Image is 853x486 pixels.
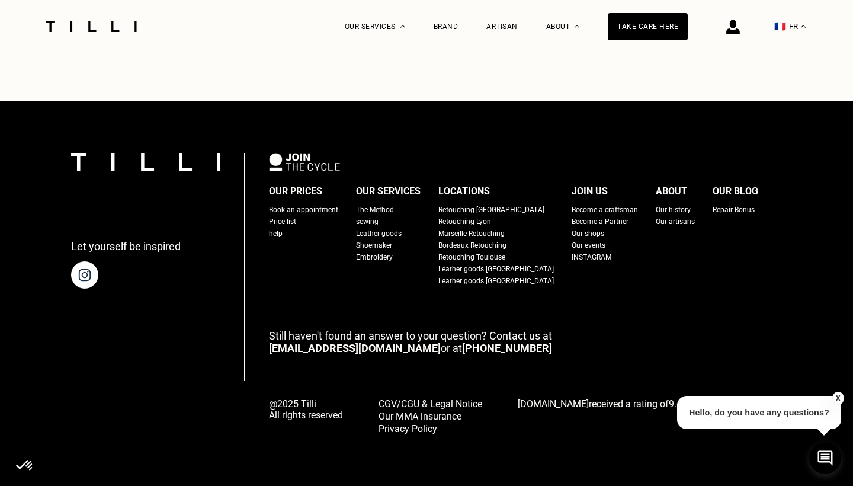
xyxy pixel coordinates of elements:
[713,183,758,200] div: Our Blog
[677,396,841,429] p: Hello, do you have any questions?
[41,21,141,32] img: Logo of the Tilli seamstress service
[269,216,296,228] a: Price list
[269,228,283,239] a: help
[269,330,782,354] p: or at
[438,275,554,287] a: Leather goods [GEOGRAPHIC_DATA]
[438,228,505,239] a: Marseille Retouching
[801,25,806,28] img: drop-down menu
[462,342,552,354] a: [PHONE_NUMBER]
[269,204,338,216] a: Book an appointment
[269,153,340,171] img: logo Join The Cycle
[434,23,458,31] a: Brand
[572,251,611,263] a: INSTAGRAM
[400,25,405,28] img: Drop-down menu
[572,216,628,228] a: Become a Partner
[71,261,98,289] img: Tilli's instagram page a home retouching
[726,20,740,34] img: login icon
[713,204,755,216] a: Repair Bonus
[438,239,506,251] a: Bordeaux Retouching
[832,392,844,405] button: X
[356,239,392,251] a: Shoemaker
[438,263,554,275] a: Leather goods [GEOGRAPHIC_DATA]
[486,23,518,31] a: ARTISAN
[518,398,589,410] span: [DOMAIN_NAME]
[356,216,379,228] a: sewing
[572,183,608,200] div: Join us
[572,204,638,216] a: Become a craftsman
[608,13,688,40] a: TAKE CARE HERE
[656,204,691,216] a: Our history
[356,228,402,239] a: Leather goods
[379,397,482,410] a: CGV/CGU & Legal Notice
[656,216,695,228] a: Our artisans
[438,183,490,200] div: LOCATIONS
[438,204,544,216] a: Retouching [GEOGRAPHIC_DATA]
[269,183,322,200] div: Our prices
[572,228,604,239] a: Our shops
[518,398,782,410] span: received a rating of out of reviews.
[356,183,421,200] div: OUR SERVICES
[669,398,697,410] span: /
[379,422,482,434] a: Privacy Policy
[656,183,687,200] div: about
[379,411,461,422] span: Our MMA insurance
[356,204,394,216] a: The Method
[379,423,437,434] span: Privacy Policy
[71,153,220,171] img: Tilli logo
[71,240,181,252] p: Let yourself be inspired
[572,239,605,251] a: Our events
[438,216,491,228] a: Retouching Lyon
[356,251,393,263] a: Embroidery
[269,410,343,421] span: All rights reserved
[269,330,552,342] span: Still haven't found an answer to your question? Contact us at
[379,410,482,422] a: Our MMA insurance
[575,25,579,28] img: About drop-down menu
[269,342,441,354] a: [EMAIL_ADDRESS][DOMAIN_NAME]
[669,398,682,410] span: 9.4
[438,251,505,263] a: Retouching Toulouse
[379,398,482,410] span: CGV/CGU & Legal Notice
[269,398,343,410] span: @2025 Tilli
[774,21,786,32] span: 🇫🇷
